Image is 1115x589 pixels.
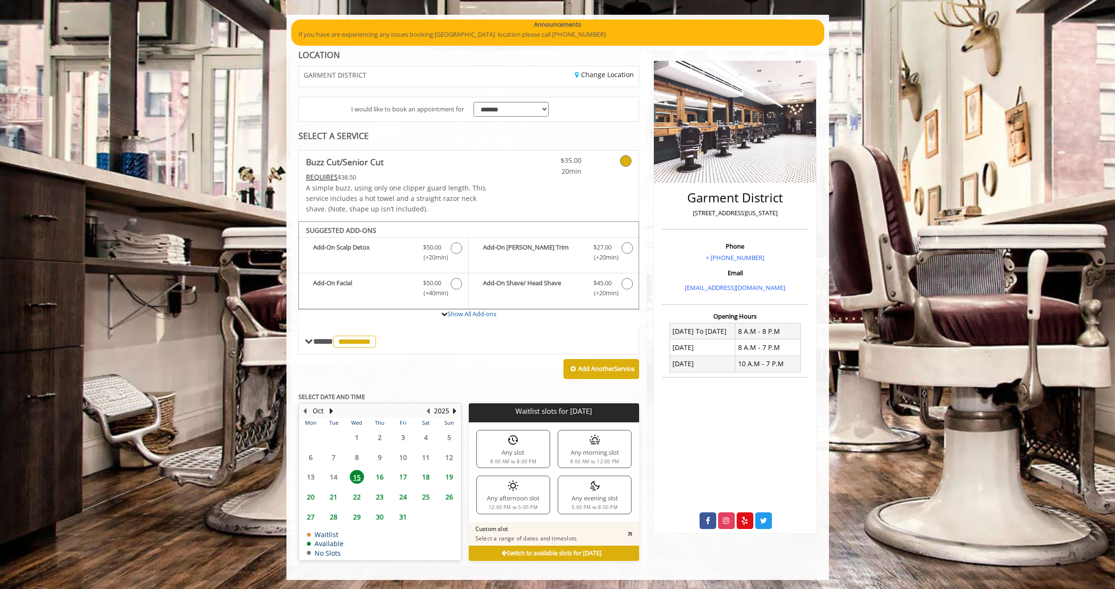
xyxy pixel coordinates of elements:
span: 25 [419,490,433,504]
b: Add-On Scalp Detox [313,242,414,262]
th: Fri [391,418,414,428]
h2: Garment District [664,191,806,205]
td: Select day16 [368,467,391,487]
div: Switch to available slots for [DATE] [469,546,639,561]
span: 15 [350,470,364,484]
th: Thu [368,418,391,428]
span: 16 [373,470,387,484]
div: Any morning slot8:00 AM to 12:00 PM [558,430,632,468]
span: 26 [442,490,456,504]
td: Select day21 [322,487,345,507]
div: Buzz Cut/Senior Cut Add-onS [298,221,640,310]
span: $45.00 [593,278,612,288]
span: (+20min ) [588,252,616,262]
td: Select day30 [368,507,391,527]
td: Waitlist [307,531,344,538]
td: 8 A.M - 7 P.M [735,339,801,356]
a: Change Location [575,70,634,79]
b: Add Another Service [578,364,634,373]
span: 21 [326,490,341,504]
span: (+20min ) [588,288,616,298]
div: 12:00 PM to 5:00 PM [489,505,538,510]
label: Add-On Beard Trim [474,242,634,265]
th: Wed [345,418,368,428]
p: Custom slot [475,525,577,533]
button: Previous Month [301,406,309,416]
div: SELECT A SERVICE [298,131,640,140]
b: Buzz Cut/Senior Cut [306,155,384,169]
a: Show All Add-ons [447,309,496,318]
img: any evening slot [589,480,601,491]
td: [DATE] To [DATE] [670,323,735,339]
th: Mon [299,418,322,428]
button: Next Month [328,406,335,416]
span: $50.00 [423,278,441,288]
td: Select day19 [437,467,461,487]
button: Previous Year [424,406,432,416]
img: any afternoon slot [507,480,519,491]
td: Select day22 [345,487,368,507]
b: Add-On Shave/ Head Shave [483,278,584,298]
button: Add AnotherService [563,359,639,379]
td: [DATE] [670,339,735,356]
div: Custom slotSelect a range of dates and timeslots [469,522,639,546]
h3: Email [664,270,806,276]
td: Select day24 [391,487,414,507]
div: 8:00 AM to 8:00 PM [490,459,536,464]
div: 8:00 AM to 12:00 PM [570,459,619,464]
span: 27 [304,510,318,524]
td: Select day31 [391,507,414,527]
span: I would like to book an appointment for [351,104,464,114]
span: $27.00 [593,242,612,252]
td: Select day25 [414,487,437,507]
div: Any evening slot5:00 PM to 8:00 PM [558,476,632,514]
p: Waitlist slots for [DATE] [473,407,635,415]
a: [EMAIL_ADDRESS][DOMAIN_NAME] [685,283,785,292]
label: Add-On Scalp Detox [304,242,464,265]
span: 30 [373,510,387,524]
button: Next Year [451,406,459,416]
b: SELECT DATE AND TIME [298,392,365,401]
td: No Slots [307,549,344,557]
b: Add-On [PERSON_NAME] Trim [483,242,584,262]
span: This service needs some Advance to be paid before we block your appointment [306,172,338,181]
label: Add-On Facial [304,278,464,300]
span: $35.00 [525,155,582,166]
h3: Phone [664,243,806,250]
div: $38.50 [306,172,497,182]
b: Add-On Facial [313,278,414,298]
p: A simple buzz, using only one clipper guard length. This service includes a hot towel and a strai... [306,183,497,215]
th: Sun [437,418,461,428]
b: LOCATION [298,49,340,60]
span: 22 [350,490,364,504]
span: 20min [525,166,582,177]
span: $50.00 [423,242,441,252]
b: Announcements [534,20,581,30]
a: + [PHONE_NUMBER] [706,253,764,262]
td: Select day29 [345,507,368,527]
b: SUGGESTED ADD-ONS [306,226,376,235]
button: Oct [313,406,324,416]
td: 8 A.M - 8 P.M [735,323,801,339]
th: Tue [322,418,345,428]
span: 19 [442,470,456,484]
div: 5:00 PM to 8:00 PM [572,505,618,510]
span: 31 [396,510,410,524]
span: (+20min ) [418,252,446,262]
span: 18 [419,470,433,484]
td: Select day18 [414,467,437,487]
img: any slot [507,434,519,446]
label: Add-On Shave/ Head Shave [474,278,634,300]
td: Available [307,540,344,547]
span: 24 [396,490,410,504]
td: Select day28 [322,507,345,527]
td: Select day20 [299,487,322,507]
button: 2025 [434,406,449,416]
span: 28 [326,510,341,524]
span: 23 [373,490,387,504]
td: Select day17 [391,467,414,487]
p: Select a range of dates and timeslots [475,535,577,542]
p: If you have are experiencing any issues booking [GEOGRAPHIC_DATA] location please call [PHONE_NUM... [298,30,817,40]
td: Select day23 [368,487,391,507]
h3: Opening Hours [662,313,808,319]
